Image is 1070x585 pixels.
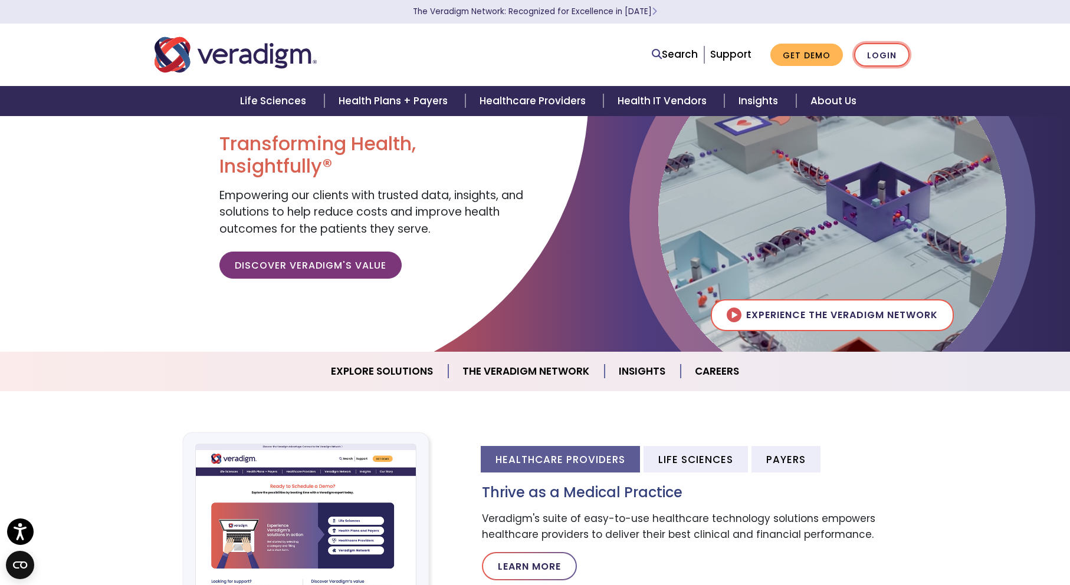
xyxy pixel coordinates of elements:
[6,551,34,579] button: Open CMP widget
[482,484,915,501] h3: Thrive as a Medical Practice
[448,356,605,386] a: The Veradigm Network
[605,356,681,386] a: Insights
[219,252,402,279] a: Discover Veradigm's Value
[465,86,603,116] a: Healthcare Providers
[155,35,317,74] img: Veradigm logo
[770,44,843,67] a: Get Demo
[710,47,751,61] a: Support
[644,446,748,472] li: Life Sciences
[681,356,753,386] a: Careers
[652,6,657,17] span: Learn More
[854,43,910,67] a: Login
[481,446,640,472] li: Healthcare Providers
[603,86,724,116] a: Health IT Vendors
[482,552,577,580] a: Learn More
[413,6,657,17] a: The Veradigm Network: Recognized for Excellence in [DATE]Learn More
[324,86,465,116] a: Health Plans + Payers
[652,47,698,62] a: Search
[482,511,915,543] p: Veradigm's suite of easy-to-use healthcare technology solutions empowers healthcare providers to ...
[219,133,526,178] h1: Transforming Health, Insightfully®
[317,356,448,386] a: Explore Solutions
[219,187,523,237] span: Empowering our clients with trusted data, insights, and solutions to help reduce costs and improv...
[796,86,871,116] a: About Us
[724,86,796,116] a: Insights
[226,86,324,116] a: Life Sciences
[843,500,1056,571] iframe: Drift Chat Widget
[751,446,820,472] li: Payers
